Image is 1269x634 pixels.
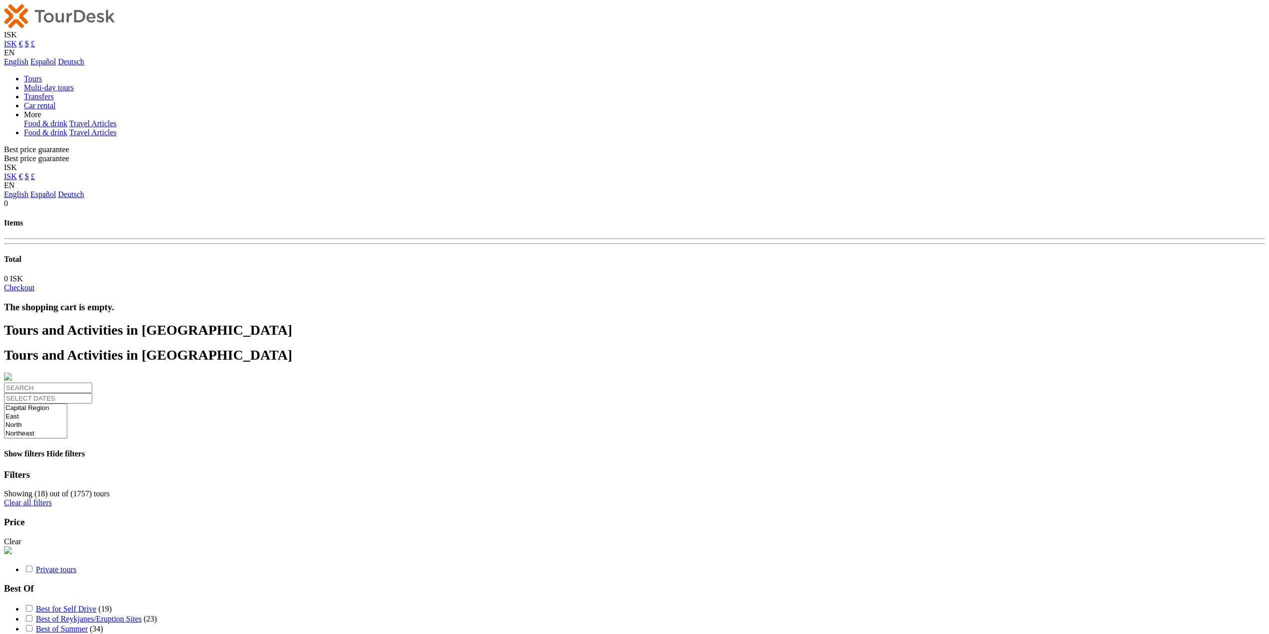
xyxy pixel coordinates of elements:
[4,4,115,28] img: 120-15d4194f-c635-41b9-a512-a3cb382bfb57_logo_small.png
[24,83,74,92] a: Multi-day tours
[4,546,12,554] img: PurchaseViaTourDesk.png
[58,190,84,199] a: Deutsch
[144,615,157,623] span: (23)
[4,498,52,507] a: Clear all filters
[4,429,67,438] option: Northeast
[4,39,17,48] a: ISK
[4,393,92,404] input: SELECT DATES
[4,30,17,39] span: ISK
[4,404,67,413] option: Capital Region
[30,57,56,66] a: Español
[36,605,96,613] a: Best for Self Drive
[4,383,92,393] input: SEARCH
[24,110,41,119] a: More
[4,449,1265,458] h4: Show filters Hide filters
[4,255,1265,264] h4: Total
[98,605,112,613] span: (19)
[4,199,8,208] span: 0
[4,413,67,421] option: East
[36,625,88,633] a: Best of Summer
[31,39,35,48] a: £
[4,469,30,480] strong: Filters
[4,517,1265,528] h3: Price
[4,373,12,381] img: PurchaseViaTourDesk.png
[73,489,89,498] label: 1757
[19,39,23,48] a: €
[4,347,1265,363] h1: Tours and Activities in [GEOGRAPHIC_DATA]
[4,190,28,199] a: English
[4,283,34,292] a: Checkout
[4,154,69,163] span: Best price guarantee
[69,119,117,128] a: Travel Articles
[4,449,44,458] span: Show filters
[24,92,54,101] a: Transfers
[4,583,1265,594] h3: Best Of
[4,537,1265,546] div: Clear
[4,57,28,66] a: English
[4,163,17,172] span: ISK
[30,190,56,199] a: Español
[4,489,1265,498] div: Showing ( ) out of ( ) tours
[36,565,76,574] a: Private tours
[24,101,56,110] a: Car rental
[25,172,29,181] a: $
[36,615,142,623] a: Best of Reykjanes/Eruption Sites
[24,128,67,137] a: Food & drink
[4,274,1265,283] div: 0 ISK
[24,74,42,83] a: Tours
[4,322,1265,338] h1: Tours and Activities in [GEOGRAPHIC_DATA]
[4,181,1265,199] div: EN
[4,421,67,429] option: North
[4,48,1265,66] div: EN
[58,57,84,66] a: Deutsch
[90,625,103,633] span: (34)
[19,172,23,181] a: €
[37,489,45,498] label: 18
[4,302,1265,313] h3: The shopping cart is empty.
[4,172,17,181] a: ISK
[69,128,117,137] a: Travel Articles
[4,145,69,154] span: Best price guarantee
[25,39,29,48] a: $
[46,449,85,458] span: Hide filters
[31,172,35,181] a: £
[4,218,1265,227] h4: Items
[4,404,67,438] select: REGION / STARTS FROM
[24,119,67,128] a: Food & drink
